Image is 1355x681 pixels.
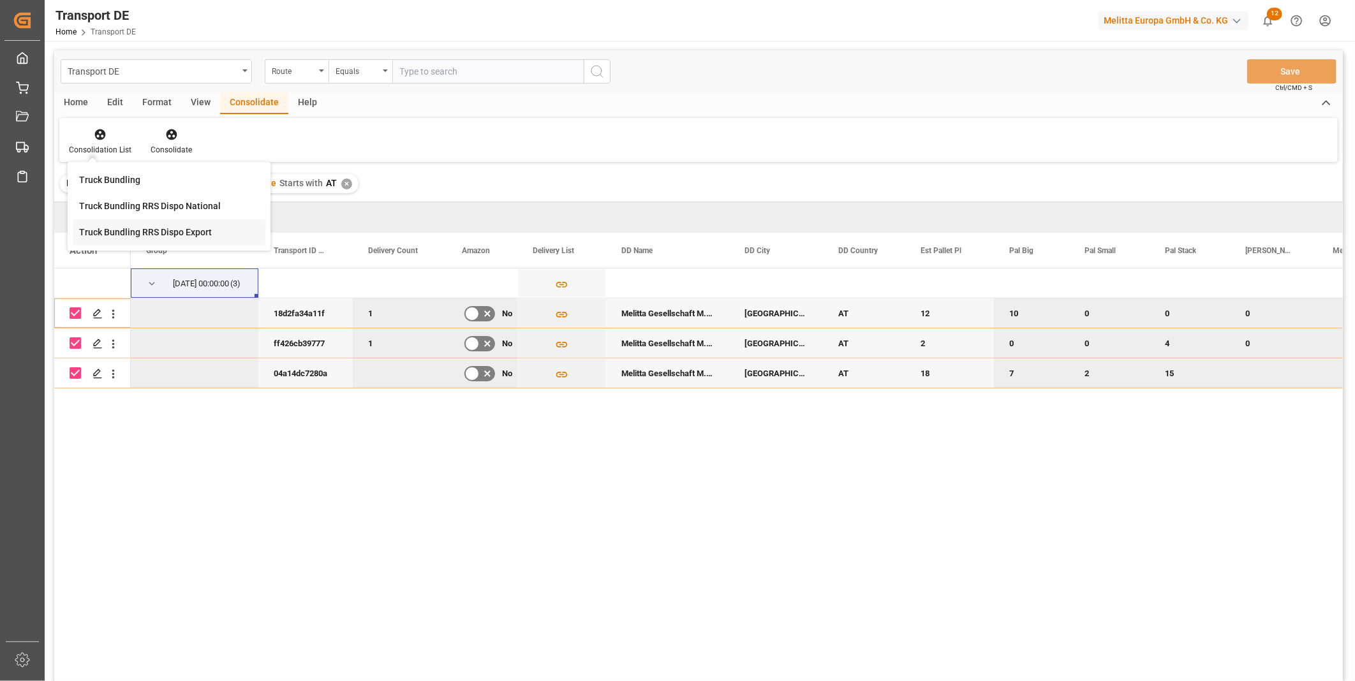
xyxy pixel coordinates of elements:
div: [GEOGRAPHIC_DATA] [729,298,823,328]
div: 12 [905,298,994,328]
button: open menu [61,59,252,84]
div: 0 [1069,328,1150,358]
span: Amazon [462,246,490,255]
div: 18 [905,358,994,388]
button: search button [584,59,611,84]
div: 0 [1230,298,1317,328]
div: 7 [994,358,1069,388]
div: Truck Bundling RRS Dispo National [79,200,221,213]
div: Melitta Gesellschaft M.B.H. [606,358,729,388]
span: Ctrl/CMD + S [1275,83,1312,92]
div: 1 [353,298,447,328]
span: Delivery List [533,246,574,255]
span: Est Pallet Pl [921,246,961,255]
div: 04a14dc7280a [258,358,353,388]
div: Consolidate [151,144,192,156]
span: Pal Small [1085,246,1116,255]
div: [DATE] 00:00:00 [173,269,229,298]
div: 2 [1069,358,1150,388]
div: Press SPACE to deselect this row. [54,328,131,358]
div: Melitta Gesellschaft M.B.H. [606,298,729,328]
span: AT [326,178,337,188]
div: Melitta Gesellschaft M.B.H. [606,328,729,358]
button: Melitta Europa GmbH & Co. KG [1099,8,1254,33]
div: Home [54,92,98,114]
a: Home [56,27,77,36]
div: AT [823,298,905,328]
span: [PERSON_NAME] [1245,246,1291,255]
div: ff426cb39777 [258,328,353,358]
span: DD Country [838,246,878,255]
div: [GEOGRAPHIC_DATA] [729,328,823,358]
div: 1 [353,328,447,358]
div: AT [823,328,905,358]
span: Delivery Count [368,246,418,255]
span: Filter : [66,178,93,188]
div: 0 [1230,328,1317,358]
div: Truck Bundling RRS Dispo Export [79,226,212,239]
div: Consolidate [220,92,288,114]
span: DD City [744,246,770,255]
input: Type to search [392,59,584,84]
button: Help Center [1282,6,1311,35]
button: Save [1247,59,1336,84]
div: 0 [1150,298,1230,328]
div: Transport DE [68,62,238,78]
div: Help [288,92,327,114]
button: open menu [329,59,392,84]
span: (3) [230,269,241,298]
div: Press SPACE to deselect this row. [54,358,131,388]
div: Truck Bundling [79,173,140,187]
span: Transport ID Logward [274,246,326,255]
span: Pal Big [1009,246,1033,255]
div: 0 [1069,298,1150,328]
div: Edit [98,92,133,114]
button: open menu [265,59,329,84]
span: No [502,359,512,388]
div: View [181,92,220,114]
div: 2 [905,328,994,358]
span: No [502,329,512,358]
div: Transport DE [56,6,136,25]
div: Press SPACE to deselect this row. [54,298,131,328]
div: 4 [1150,328,1230,358]
span: Starts with [279,178,323,188]
span: Pal Stack [1165,246,1196,255]
div: Melitta Europa GmbH & Co. KG [1099,11,1248,30]
div: 15 [1150,358,1230,388]
div: AT [823,358,905,388]
div: Format [133,92,181,114]
div: [GEOGRAPHIC_DATA] [729,358,823,388]
div: 10 [994,298,1069,328]
span: DD Name [621,246,653,255]
div: Consolidation List [69,144,131,156]
div: Equals [336,62,379,77]
span: No [502,299,512,328]
div: 18d2fa34a11f [258,298,353,328]
div: Route [272,62,315,77]
button: show 12 new notifications [1254,6,1282,35]
div: 0 [994,328,1069,358]
span: 12 [1267,8,1282,20]
div: Press SPACE to select this row. [54,268,131,298]
div: ✕ [341,179,352,189]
